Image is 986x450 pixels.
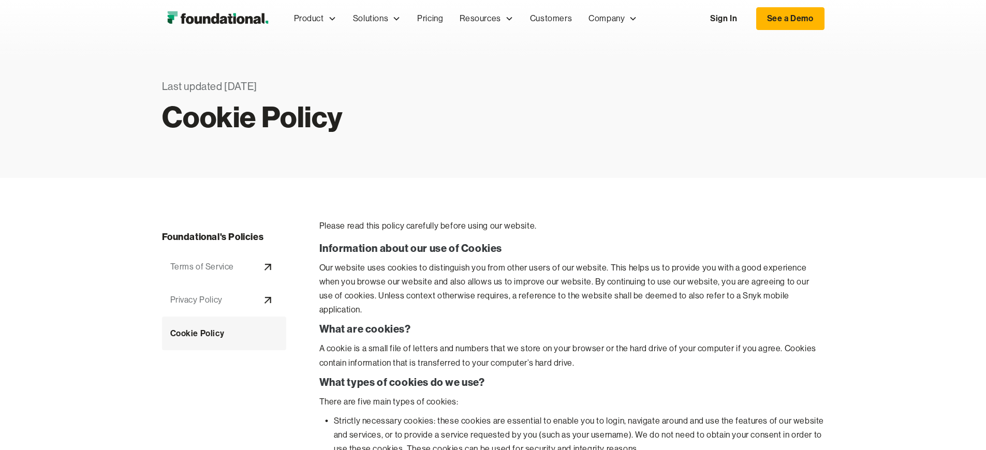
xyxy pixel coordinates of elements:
strong: • [325,415,329,426]
a: Customers [522,2,580,36]
h1: Cookie Policy [162,106,560,128]
div: Resources [451,2,521,36]
a: home [162,8,273,29]
div: Privacy Policy [170,293,223,307]
a: Pricing [409,2,451,36]
a: See a Demo [756,7,825,30]
a: Terms of Service [162,250,286,283]
div: Cookie Policy [170,327,225,340]
p: A cookie is a small file of letters and numbers that we store on your browser or the hard drive o... [319,341,825,369]
a: Privacy Policy [162,283,286,317]
p: There are five main types of cookies: [319,395,825,409]
h2: Foundational's Policies [162,230,286,245]
div: Last updated [DATE] [162,79,560,95]
p: Please read this policy carefully before using our website. [319,219,825,233]
p: Our website uses cookies to distinguish you from other users of our website. This helps us to pro... [319,261,825,317]
div: Terms of Service [170,260,234,274]
div: Product [294,12,324,25]
div: Solutions [353,12,388,25]
div: Product [286,2,345,36]
p: What types of cookies do we use? [319,375,825,389]
a: Cookie Policy [162,317,286,351]
p: Information about our use of Cookies [319,241,825,256]
div: Company [588,12,625,25]
p: What are cookies? [319,322,825,336]
div: Resources [460,12,501,25]
div: Solutions [345,2,409,36]
a: Sign In [700,8,747,29]
iframe: Chat Widget [934,400,986,450]
img: Foundational Logo [162,8,273,29]
div: Company [580,2,645,36]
